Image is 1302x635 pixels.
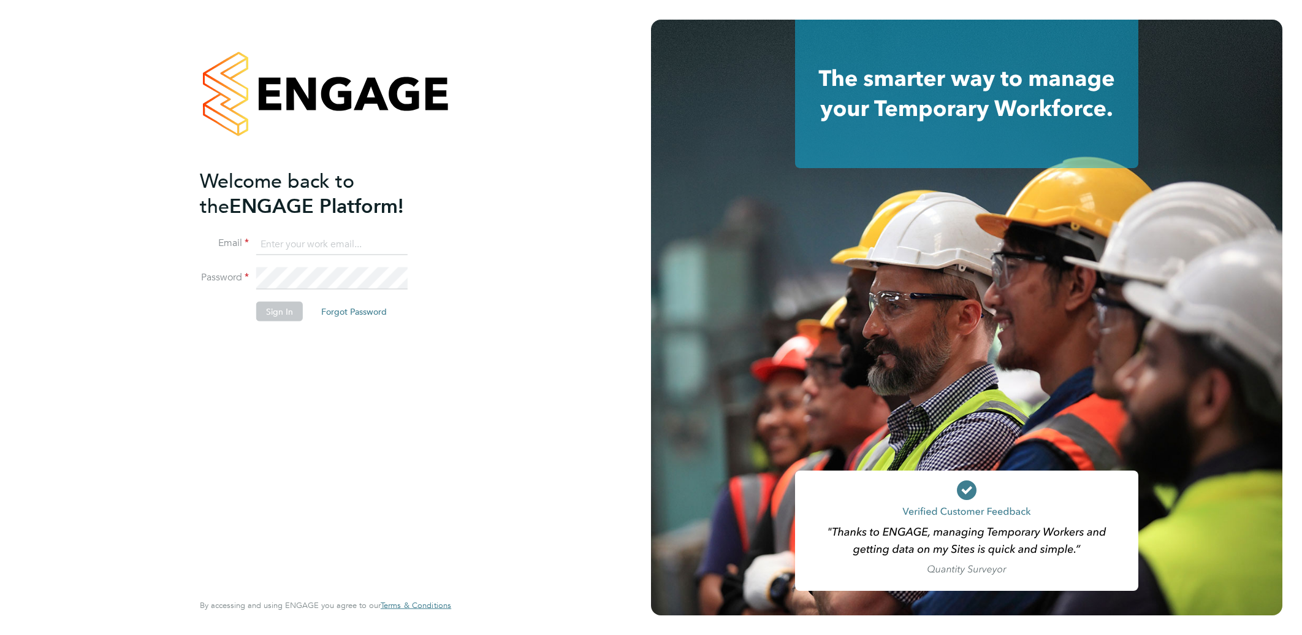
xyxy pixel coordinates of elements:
[256,233,408,255] input: Enter your work email...
[381,601,451,610] a: Terms & Conditions
[200,271,249,284] label: Password
[200,600,451,610] span: By accessing and using ENGAGE you agree to our
[256,302,303,321] button: Sign In
[200,169,354,218] span: Welcome back to the
[311,302,397,321] button: Forgot Password
[200,237,249,250] label: Email
[200,168,439,218] h2: ENGAGE Platform!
